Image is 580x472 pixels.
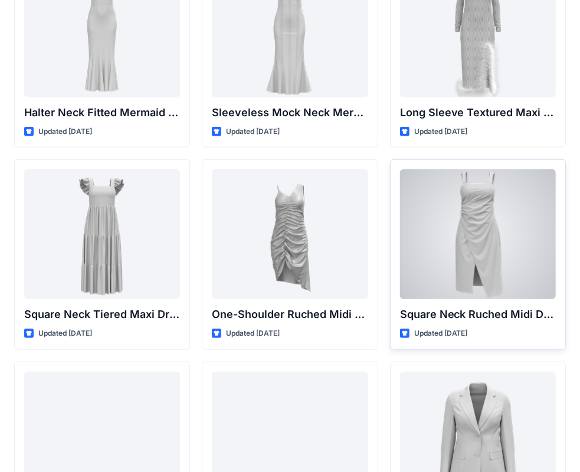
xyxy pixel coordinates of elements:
a: One-Shoulder Ruched Midi Dress with Asymmetrical Hem [212,169,368,299]
p: Updated [DATE] [38,126,92,138]
p: Long Sleeve Textured Maxi Dress with Feather Hem [400,104,556,121]
p: Square Neck Tiered Maxi Dress with Ruffle Sleeves [24,306,180,323]
p: Updated [DATE] [226,126,280,138]
p: Updated [DATE] [38,327,92,340]
p: One-Shoulder Ruched Midi Dress with Asymmetrical Hem [212,306,368,323]
p: Updated [DATE] [226,327,280,340]
p: Sleeveless Mock Neck Mermaid Gown [212,104,368,121]
p: Halter Neck Fitted Mermaid Gown with Keyhole Detail [24,104,180,121]
a: Square Neck Tiered Maxi Dress with Ruffle Sleeves [24,169,180,299]
p: Updated [DATE] [414,126,468,138]
p: Updated [DATE] [414,327,468,340]
p: Square Neck Ruched Midi Dress with Asymmetrical Hem [400,306,556,323]
a: Square Neck Ruched Midi Dress with Asymmetrical Hem [400,169,556,299]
